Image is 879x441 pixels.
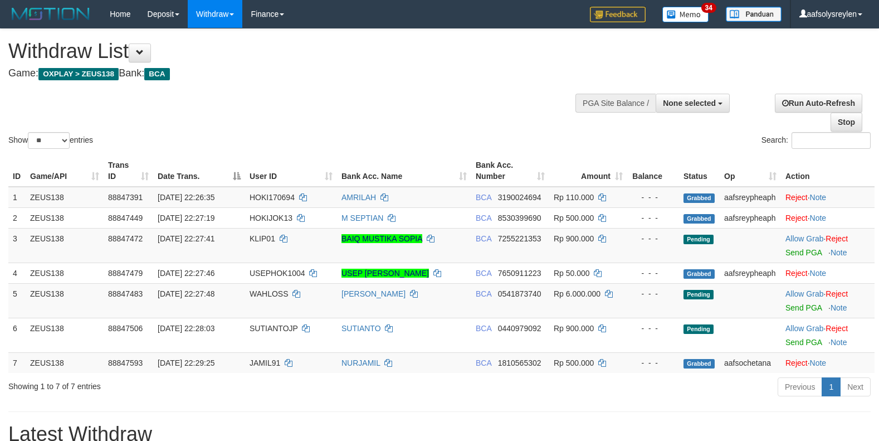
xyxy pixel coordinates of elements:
span: Grabbed [683,269,715,279]
span: Copy 0440979092 to clipboard [498,324,541,333]
td: ZEUS138 [26,283,104,318]
span: Copy 0541873740 to clipboard [498,289,541,298]
a: Note [831,338,847,347]
span: · [785,324,826,333]
span: 88847391 [108,193,143,202]
td: · [781,283,875,318]
span: [DATE] 22:28:03 [158,324,214,333]
span: [DATE] 22:27:19 [158,214,214,222]
span: WAHLOSS [250,289,289,298]
span: 88847472 [108,234,143,243]
span: BCA [476,269,491,278]
span: HOKI170694 [250,193,295,202]
span: Rp 50.000 [554,269,590,278]
td: 3 [8,228,26,263]
th: Amount: activate to sort column ascending [549,155,627,187]
span: BCA [144,68,169,80]
span: OXPLAY > ZEUS138 [38,68,119,80]
a: Allow Grab [785,289,823,298]
td: ZEUS138 [26,207,104,228]
a: 1 [822,377,841,396]
a: Send PGA [785,248,822,257]
a: M SEPTIAN [341,214,383,222]
th: Bank Acc. Number: activate to sort column ascending [471,155,549,187]
a: NURJAMIL [341,358,380,367]
img: Feedback.jpg [590,7,646,22]
th: Balance [627,155,679,187]
td: · [781,352,875,373]
td: ZEUS138 [26,228,104,263]
span: HOKIJOK13 [250,214,292,222]
th: Date Trans.: activate to sort column descending [153,155,245,187]
div: Showing 1 to 7 of 7 entries [8,376,358,392]
a: BAIQ MUSTIKA SOPIA [341,234,422,243]
span: Rp 900.000 [554,234,594,243]
select: Showentries [28,132,70,149]
span: Rp 110.000 [554,193,594,202]
span: 88847506 [108,324,143,333]
span: BCA [476,289,491,298]
div: PGA Site Balance / [575,94,656,113]
span: Rp 500.000 [554,358,594,367]
td: 2 [8,207,26,228]
label: Show entries [8,132,93,149]
span: Pending [683,324,714,334]
div: - - - [632,268,675,279]
th: Op: activate to sort column ascending [720,155,781,187]
span: · [785,234,826,243]
td: ZEUS138 [26,352,104,373]
span: Copy 7650911223 to clipboard [498,269,541,278]
td: 4 [8,263,26,283]
span: Rp 6.000.000 [554,289,600,298]
span: BCA [476,324,491,333]
td: · [781,207,875,228]
input: Search: [792,132,871,149]
a: Next [840,377,871,396]
div: - - - [632,192,675,203]
td: 6 [8,318,26,352]
span: Copy 8530399690 to clipboard [498,214,541,222]
span: Pending [683,235,714,244]
span: [DATE] 22:27:46 [158,269,214,278]
img: MOTION_logo.png [8,6,93,22]
div: - - - [632,233,675,244]
span: [DATE] 22:29:25 [158,358,214,367]
a: Allow Grab [785,234,823,243]
td: ZEUS138 [26,318,104,352]
a: [PERSON_NAME] [341,289,406,298]
span: Pending [683,290,714,299]
a: Send PGA [785,303,822,312]
td: aafsreypheaph [720,263,781,283]
th: Game/API: activate to sort column ascending [26,155,104,187]
a: Note [810,214,827,222]
a: Note [831,248,847,257]
span: BCA [476,234,491,243]
th: ID [8,155,26,187]
h4: Game: Bank: [8,68,575,79]
a: Reject [785,269,808,278]
span: 88847593 [108,358,143,367]
a: Reject [785,214,808,222]
th: Bank Acc. Name: activate to sort column ascending [337,155,471,187]
span: Rp 500.000 [554,214,594,222]
a: Reject [826,234,848,243]
label: Search: [761,132,871,149]
td: ZEUS138 [26,263,104,283]
div: - - - [632,357,675,369]
td: ZEUS138 [26,187,104,208]
td: aafsreypheaph [720,187,781,208]
span: USEPHOK1004 [250,269,305,278]
span: 34 [701,3,716,13]
th: Trans ID: activate to sort column ascending [104,155,153,187]
a: Note [810,193,827,202]
span: Grabbed [683,214,715,224]
span: Copy 1810565302 to clipboard [498,358,541,367]
a: Previous [778,377,822,396]
span: BCA [476,358,491,367]
span: Grabbed [683,193,715,203]
span: [DATE] 22:27:41 [158,234,214,243]
div: - - - [632,288,675,299]
a: Stop [831,113,862,132]
th: User ID: activate to sort column ascending [245,155,337,187]
a: Note [810,269,827,278]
